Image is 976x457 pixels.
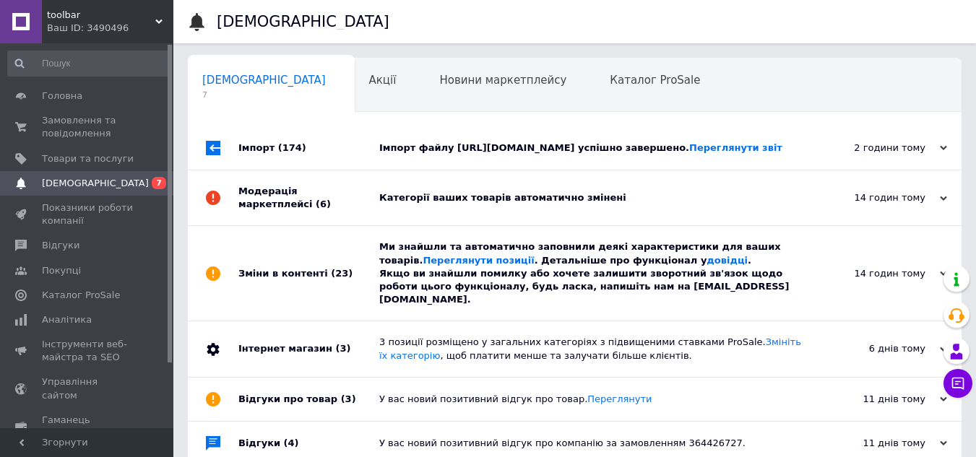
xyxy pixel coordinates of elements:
span: 7 [202,90,326,100]
span: 7 [152,177,166,189]
div: 11 днів тому [803,437,947,450]
input: Пошук [7,51,170,77]
div: Модерація маркетплейсі [238,170,379,225]
div: 3 позиції розміщено у загальних категоріях з підвищеними ставками ProSale. , щоб платити менше та... [379,336,803,362]
span: Покупці [42,264,81,277]
span: Товари та послуги [42,152,134,165]
div: 6 днів тому [803,342,947,355]
div: 14 годин тому [803,267,947,280]
button: Чат з покупцем [943,369,972,398]
span: (3) [341,393,356,404]
span: Акції [369,74,397,87]
div: Ваш ID: 3490496 [47,22,173,35]
a: Переглянути [587,393,652,404]
div: Імпорт [238,126,379,170]
a: Переглянути звіт [689,142,782,153]
a: Змініть їх категорію [379,336,801,360]
div: 14 годин тому [803,191,947,204]
div: Ми знайшли та автоматично заповнили деякі характеристики для ваших товарів. . Детальніше про функ... [379,240,803,306]
span: (23) [331,268,353,279]
div: 2 години тому [803,142,947,154]
span: Інструменти веб-майстра та SEO [42,338,134,364]
span: toolbar [47,9,155,22]
div: Зміни в контенті [238,226,379,321]
div: Інтернет магазин [238,321,379,376]
div: 11 днів тому [803,393,947,406]
span: Замовлення та повідомлення [42,114,134,140]
span: [DEMOGRAPHIC_DATA] [202,74,326,87]
span: Каталог ProSale [610,74,700,87]
span: (3) [335,343,350,354]
a: довідці [707,255,748,266]
span: Новини маркетплейсу [439,74,566,87]
div: У вас новий позитивний відгук про товар. [379,393,803,406]
span: (6) [316,199,331,209]
div: Категорії ваших товарів автоматично змінені [379,191,803,204]
a: Переглянути позиції [423,255,534,266]
span: Управління сайтом [42,375,134,401]
div: Відгуки про товар [238,378,379,421]
span: (174) [278,142,306,153]
span: Аналітика [42,313,92,326]
h1: [DEMOGRAPHIC_DATA] [217,13,389,30]
span: Каталог ProSale [42,289,120,302]
div: У вас новий позитивний відгук про компанію за замовленням 364426727. [379,437,803,450]
span: Гаманець компанії [42,414,134,440]
span: (4) [284,438,299,448]
span: Показники роботи компанії [42,201,134,227]
span: Відгуки [42,239,79,252]
span: [DEMOGRAPHIC_DATA] [42,177,149,190]
div: Імпорт файлу [URL][DOMAIN_NAME] успішно завершено. [379,142,803,154]
span: Головна [42,90,82,103]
